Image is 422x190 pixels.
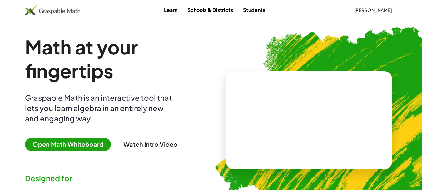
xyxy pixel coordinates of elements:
[262,97,356,144] video: What is this? This is dynamic math notation. Dynamic math notation plays a central role in how Gr...
[25,173,201,183] div: Designed for
[25,35,201,83] h1: Math at your fingertips
[349,4,397,16] button: [PERSON_NAME]
[238,4,270,16] a: Students
[25,93,175,124] div: Graspable Math is an interactive tool that lets you learn algebra in an entirely new and engaging...
[182,4,238,16] a: Schools & Districts
[123,140,177,148] button: Watch Intro Video
[159,4,182,16] a: Learn
[25,141,116,148] a: Open Math Whiteboard
[25,138,111,151] span: Open Math Whiteboard
[354,7,392,13] span: [PERSON_NAME]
